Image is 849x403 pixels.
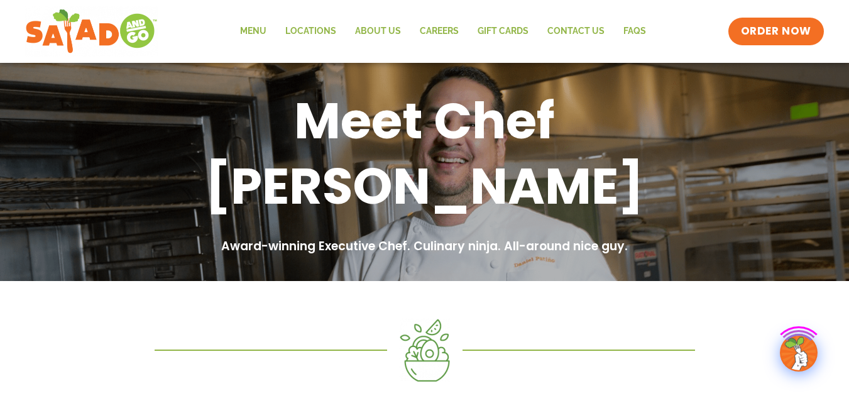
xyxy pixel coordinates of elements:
[728,18,824,45] a: ORDER NOW
[400,319,450,382] img: Asset 4@2x
[468,17,538,46] a: GIFT CARDS
[98,238,752,256] h2: Award-winning Executive Chef. Culinary ninja. All-around nice guy.
[410,17,468,46] a: Careers
[614,17,655,46] a: FAQs
[741,24,811,39] span: ORDER NOW
[276,17,346,46] a: Locations
[231,17,655,46] nav: Menu
[98,88,752,219] h1: Meet Chef [PERSON_NAME]
[538,17,614,46] a: Contact Us
[25,6,158,57] img: new-SAG-logo-768×292
[346,17,410,46] a: About Us
[231,17,276,46] a: Menu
